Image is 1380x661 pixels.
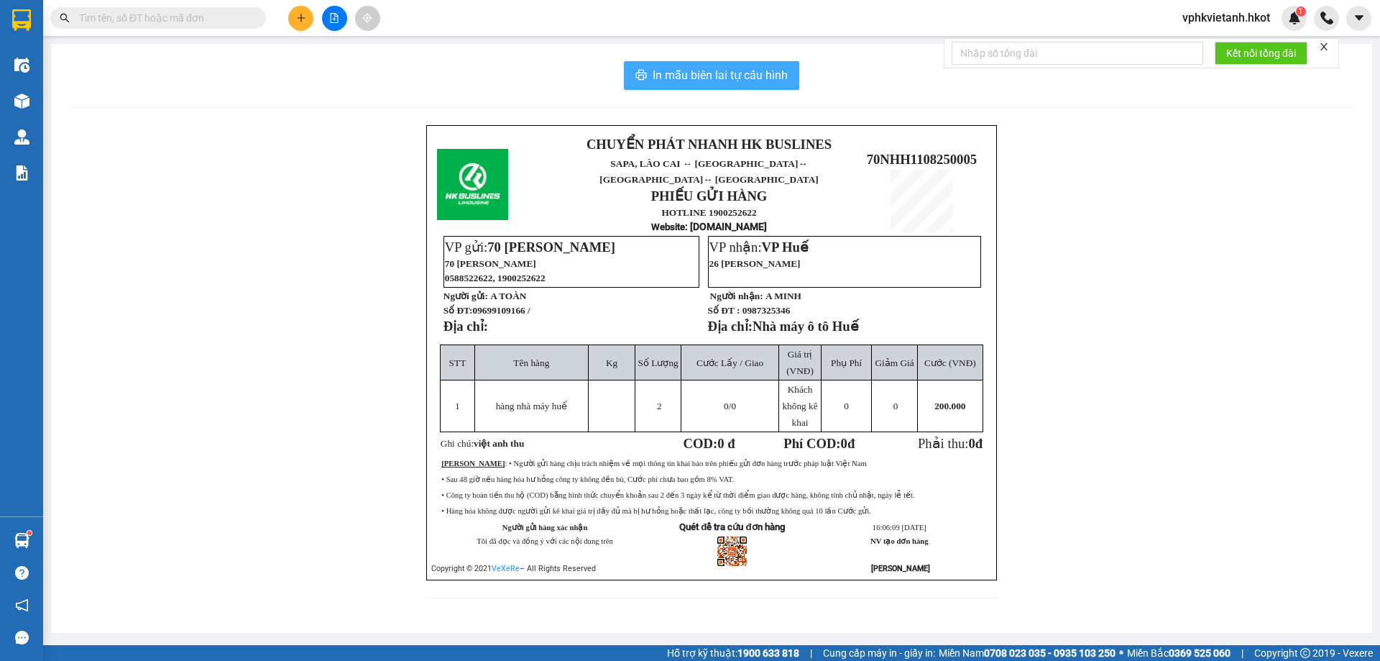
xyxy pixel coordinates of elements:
[1296,6,1306,17] sup: 1
[441,438,525,449] span: Ghi chú:
[984,647,1115,659] strong: 0708 023 035 - 0935 103 250
[1320,12,1333,24] img: phone-icon
[45,84,153,106] span: ↔ [GEOGRAPHIC_DATA]
[724,401,736,411] span: /0
[1346,6,1371,31] button: caret-down
[939,645,1115,661] span: Miền Nam
[40,73,152,106] span: ↔ [GEOGRAPHIC_DATA]
[14,94,29,109] img: warehouse-icon
[844,401,849,411] span: 0
[8,48,33,119] img: logo
[14,58,29,73] img: warehouse-icon
[918,436,983,451] span: Phải thu:
[443,291,488,301] strong: Người gửi:
[586,137,832,152] strong: CHUYỂN PHÁT NHANH HK BUSLINES
[472,305,530,316] span: 09699109166 /
[709,258,801,269] span: 26 [PERSON_NAME]
[661,207,756,218] strong: HOTLINE 1900252622
[441,460,505,468] strong: [PERSON_NAME]
[934,401,965,411] span: 200.000
[599,158,818,185] span: SAPA, LÀO CAI ↔ [GEOGRAPHIC_DATA]
[708,305,740,316] strong: Số ĐT :
[79,10,249,26] input: Tìm tên, số ĐT hoặc mã đơn
[449,357,466,368] span: STT
[871,564,930,573] strong: [PERSON_NAME]
[737,647,799,659] strong: 1900 633 818
[924,357,976,368] span: Cước (VNĐ)
[15,566,29,580] span: question-circle
[841,436,847,451] span: 0
[14,129,29,145] img: warehouse-icon
[1319,42,1329,52] span: close
[679,521,785,532] strong: Quét để tra cứu đơn hàng
[638,357,678,368] span: Số Lượng
[975,436,983,451] span: đ
[443,305,530,316] strong: Số ĐT:
[14,533,29,548] img: warehouse-icon
[823,645,935,661] span: Cung cấp máy in - giấy in:
[810,645,812,661] span: |
[14,165,29,181] img: solution-icon
[12,9,31,31] img: logo-vxr
[606,357,617,368] span: Kg
[1288,12,1301,24] img: icon-new-feature
[441,475,734,483] span: • Sau 48 giờ nếu hàng hóa hư hỏng công ty không đền bù, Cước phí chưa bao gồm 8% VAT.
[160,88,270,103] span: 70NHH1108250003
[1119,650,1123,656] span: ⚪️
[1353,12,1366,24] span: caret-down
[15,598,29,612] span: notification
[445,273,546,283] span: 0588522622, 1900252622
[502,524,588,532] strong: Người gửi hàng xác nhận
[651,222,685,232] span: Website
[657,401,662,411] span: 2
[443,319,488,334] strong: Địa chỉ:
[362,13,372,23] span: aim
[742,305,791,316] span: 0987325346
[441,491,914,499] span: • Công ty hoàn tiền thu hộ (COD) bằng hình thức chuyển khoản sau 2 đến 3 ngày kể từ thời điểm gia...
[599,158,818,185] span: ↔ [GEOGRAPHIC_DATA]
[765,291,801,301] span: A MINH
[782,384,817,428] span: Khách không kê khai
[492,564,520,573] a: VeXeRe
[651,188,768,204] strong: PHIẾU GỬI HÀNG
[1127,645,1230,661] span: Miền Bắc
[355,6,380,31] button: aim
[437,149,508,220] img: logo
[703,174,819,185] span: ↔ [GEOGRAPHIC_DATA]
[474,438,524,449] span: việt anh thu
[496,401,567,411] span: hàng nhà máy huế
[477,537,613,545] span: Tôi đã đọc và đồng ý với các nội dung trên
[329,13,339,23] span: file-add
[296,13,306,23] span: plus
[873,524,926,532] span: 16:06:09 [DATE]
[753,319,859,334] span: Nhà máy ô tô Huế
[667,645,799,661] span: Hỗ trợ kỹ thuật:
[709,240,809,255] span: VP nhận:
[445,258,536,269] span: 70 [PERSON_NAME]
[717,436,735,451] span: 0 đ
[1300,648,1310,658] span: copyright
[1215,42,1307,65] button: Kết nối tổng đài
[40,61,152,106] span: SAPA, LÀO CAI ↔ [GEOGRAPHIC_DATA]
[1226,45,1296,61] span: Kết nối tổng đài
[870,537,928,545] strong: NV tạo đơn hàng
[783,436,855,451] strong: Phí COD: đ
[1241,645,1243,661] span: |
[635,69,647,83] span: printer
[487,240,615,255] span: 70 [PERSON_NAME]
[288,6,313,31] button: plus
[684,436,735,451] strong: COD:
[455,401,460,411] span: 1
[1169,647,1230,659] strong: 0369 525 060
[431,564,596,573] span: Copyright © 2021 – All Rights Reserved
[15,631,29,644] span: message
[724,401,729,411] span: 0
[875,357,914,368] span: Giảm Giá
[867,152,977,167] span: 70NHH1108250005
[513,357,549,368] span: Tên hàng
[1298,6,1303,17] span: 1
[322,6,347,31] button: file-add
[952,42,1203,65] input: Nhập số tổng đài
[490,291,526,301] span: A TOÀN
[47,12,146,58] strong: CHUYỂN PHÁT NHANH HK BUSLINES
